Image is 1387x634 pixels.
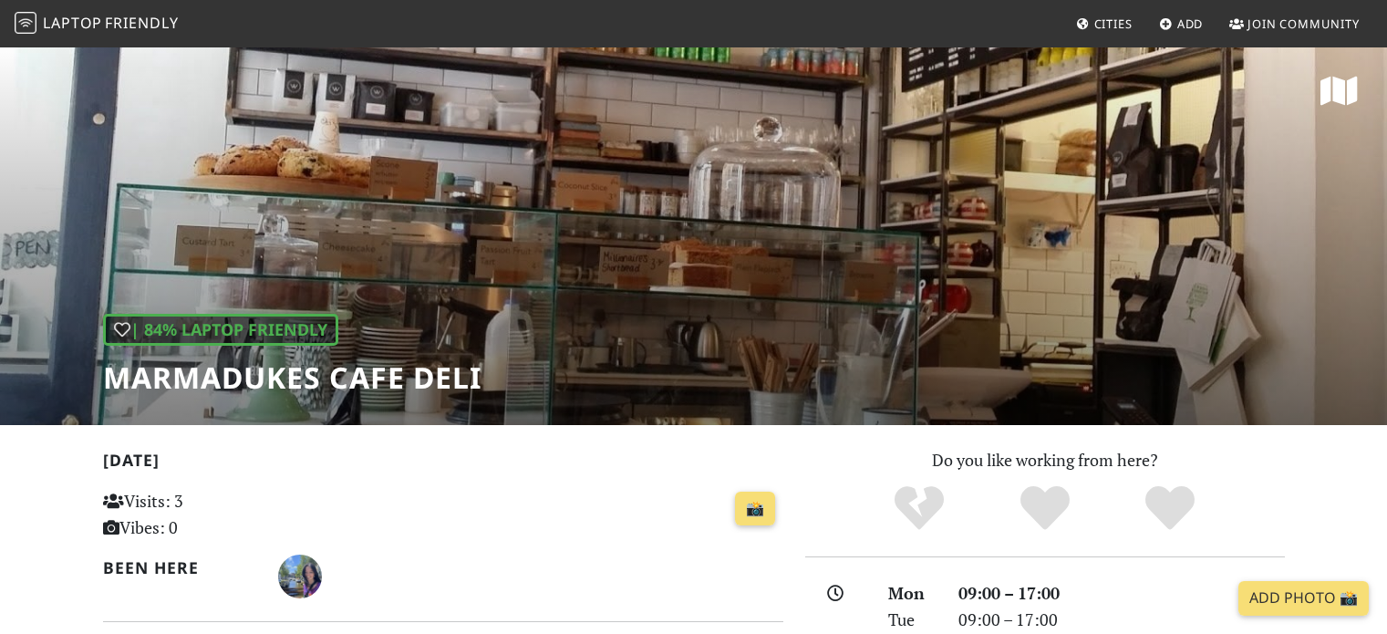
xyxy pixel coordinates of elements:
h2: [DATE] [103,451,783,477]
div: 09:00 – 17:00 [947,607,1296,633]
div: No [856,483,982,534]
a: Cities [1069,7,1140,40]
div: Mon [877,580,947,607]
div: Definitely! [1107,483,1233,534]
span: Friendly [105,13,178,33]
span: Join Community [1247,16,1360,32]
img: 3617-jitske.jpg [278,555,322,598]
div: | 84% Laptop Friendly [103,314,338,346]
a: Add [1152,7,1211,40]
div: Yes [982,483,1108,534]
p: Do you like working from here? [805,447,1285,473]
span: Cities [1094,16,1133,32]
a: Add Photo 📸 [1238,581,1369,616]
span: Jitske Lenehan [278,564,322,586]
a: Join Community [1222,7,1367,40]
div: Tue [877,607,947,633]
h1: Marmadukes Cafe Deli [103,360,481,395]
h2: Been here [103,558,257,577]
p: Visits: 3 Vibes: 0 [103,488,316,541]
a: LaptopFriendly LaptopFriendly [15,8,179,40]
a: 📸 [735,492,775,526]
span: Laptop [43,13,102,33]
span: Add [1177,16,1204,32]
img: LaptopFriendly [15,12,36,34]
div: 09:00 – 17:00 [947,580,1296,607]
